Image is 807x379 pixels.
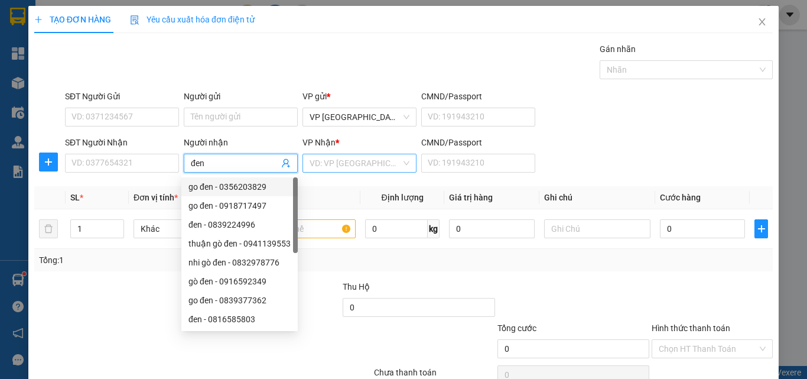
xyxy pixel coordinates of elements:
[181,291,298,310] div: go đen - 0839377362
[181,177,298,196] div: go đen - 0356203829
[188,256,291,269] div: nhi gò đen - 0832978776
[310,108,409,126] span: VP Sài Gòn
[68,28,77,38] span: environment
[184,90,298,103] div: Người gửi
[181,253,298,272] div: nhi gò đen - 0832978776
[40,157,57,167] span: plus
[660,193,701,202] span: Cước hàng
[188,180,291,193] div: go đen - 0356203829
[746,6,779,39] button: Close
[181,310,298,329] div: đen - 0816585803
[70,193,80,202] span: SL
[34,15,43,24] span: plus
[39,219,58,238] button: delete
[449,193,493,202] span: Giá trị hàng
[652,323,730,333] label: Hình thức thanh toán
[302,138,336,147] span: VP Nhận
[449,219,534,238] input: 0
[281,158,291,168] span: user-add
[249,219,356,238] input: VD: Bàn, Ghế
[134,193,178,202] span: Đơn vị tính
[755,224,767,234] span: plus
[184,136,298,149] div: Người nhận
[39,153,58,171] button: plus
[68,58,77,67] span: phone
[421,90,535,103] div: CMND/Passport
[130,15,255,24] span: Yêu cầu xuất hóa đơn điện tử
[65,90,179,103] div: SĐT Người Gửi
[302,90,416,103] div: VP gửi
[141,220,233,238] span: Khác
[181,215,298,234] div: đen - 0839224996
[181,234,298,253] div: thuận gò đen - 0941139553
[188,237,291,250] div: thuận gò đen - 0941139553
[381,193,423,202] span: Định lượng
[65,136,179,149] div: SĐT Người Nhận
[5,56,225,70] li: 0983 44 7777
[188,218,291,231] div: đen - 0839224996
[188,294,291,307] div: go đen - 0839377362
[34,15,111,24] span: TẠO ĐƠN HÀNG
[5,26,225,56] li: [STREET_ADDRESS][PERSON_NAME]
[497,323,536,333] span: Tổng cước
[181,272,298,291] div: gò đen - 0916592349
[188,313,291,326] div: đen - 0816585803
[757,17,767,27] span: close
[188,275,291,288] div: gò đen - 0916592349
[68,8,128,22] b: TRÍ NHÂN
[539,186,655,209] th: Ghi chú
[5,88,230,108] b: GỬI : VP [GEOGRAPHIC_DATA]
[544,219,650,238] input: Ghi Chú
[600,44,636,54] label: Gán nhãn
[754,219,768,238] button: plus
[181,196,298,215] div: go đen - 0918717497
[39,254,313,267] div: Tổng: 1
[421,136,535,149] div: CMND/Passport
[428,219,440,238] span: kg
[130,15,139,25] img: icon
[343,282,370,291] span: Thu Hộ
[188,199,291,212] div: go đen - 0918717497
